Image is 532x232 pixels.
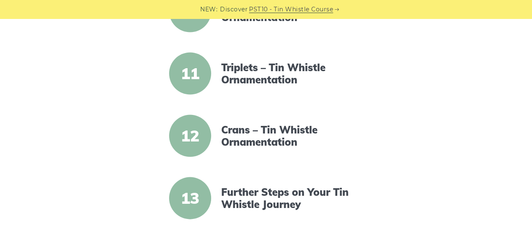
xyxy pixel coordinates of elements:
[169,53,211,95] span: 11
[221,124,366,148] a: Crans – Tin Whistle Ornamentation
[249,5,333,14] a: PST10 - Tin Whistle Course
[200,5,217,14] span: NEW:
[220,5,248,14] span: Discover
[169,177,211,219] span: 13
[221,186,366,211] a: Further Steps on Your Tin Whistle Journey
[169,115,211,157] span: 12
[221,61,366,86] a: Triplets – Tin Whistle Ornamentation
